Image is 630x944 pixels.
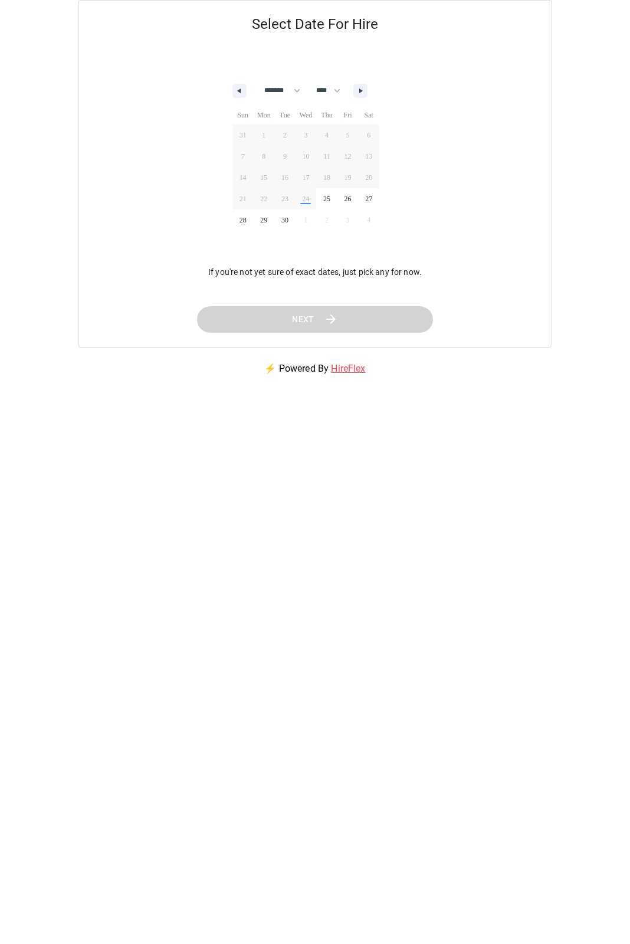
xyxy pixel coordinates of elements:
[346,124,350,146] span: 5
[302,167,309,188] span: 17
[365,167,372,188] span: 20
[281,167,288,188] span: 16
[254,167,275,188] button: 15
[367,124,370,146] span: 6
[232,106,254,124] span: Sun
[274,124,296,146] button: 2
[296,167,317,188] button: 17
[316,188,337,209] button: 25
[239,188,247,209] span: 21
[337,106,359,124] span: Fri
[239,167,247,188] span: 14
[302,146,309,167] span: 10
[304,124,307,146] span: 3
[232,188,254,209] button: 21
[337,124,359,146] button: 5
[274,209,296,231] button: 30
[283,146,287,167] span: 9
[254,124,275,146] button: 1
[274,167,296,188] button: 16
[292,312,314,327] span: Next
[296,124,317,146] button: 3
[302,188,309,209] span: 24
[358,167,379,188] button: 20
[365,146,372,167] span: 13
[337,146,359,167] button: 12
[254,106,275,124] span: Mon
[358,188,379,209] button: 27
[254,146,275,167] button: 8
[283,124,287,146] span: 2
[344,167,352,188] span: 19
[323,146,330,167] span: 11
[262,146,265,167] span: 8
[316,167,337,188] button: 18
[337,188,359,209] button: 26
[208,266,422,278] p: If you're not yet sure of exact dates, just pick any for now.
[358,124,379,146] button: 6
[365,188,372,209] span: 27
[274,146,296,167] button: 9
[197,306,433,333] button: Next
[296,188,317,209] button: 24
[337,167,359,188] button: 19
[274,106,296,124] span: Tue
[274,188,296,209] button: 23
[344,188,352,209] span: 26
[325,124,329,146] span: 4
[296,106,317,124] span: Wed
[358,106,379,124] span: Sat
[254,188,275,209] button: 22
[260,209,267,231] span: 29
[232,209,254,231] button: 28
[281,188,288,209] span: 23
[316,106,337,124] span: Thu
[260,188,267,209] span: 22
[296,146,317,167] button: 10
[260,167,267,188] span: 15
[316,146,337,167] button: 11
[239,209,247,231] span: 28
[232,167,254,188] button: 14
[254,209,275,231] button: 29
[232,146,254,167] button: 7
[331,363,365,374] a: HireFlex
[250,348,379,390] p: ⚡ Powered By
[262,124,265,146] span: 1
[281,209,288,231] span: 30
[358,146,379,167] button: 13
[323,188,330,209] span: 25
[241,146,245,167] span: 7
[79,1,551,48] h5: Select Date For Hire
[316,124,337,146] button: 4
[323,167,330,188] span: 18
[344,146,352,167] span: 12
